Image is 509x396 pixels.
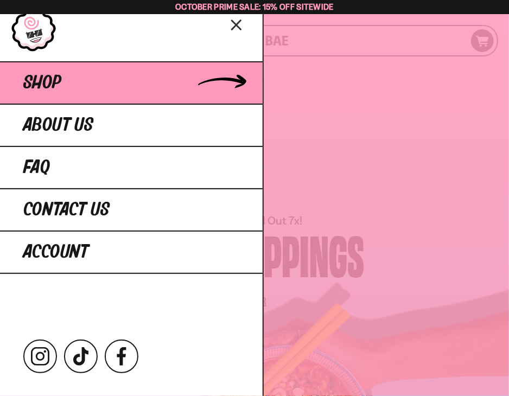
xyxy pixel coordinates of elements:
[23,73,61,93] span: Shop
[23,116,93,135] span: About Us
[23,242,88,262] span: Account
[23,200,110,220] span: Contact Us
[23,158,50,177] span: FAQ
[175,2,334,12] span: October Prime Sale: 15% off Sitewide
[227,15,246,34] button: Close menu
